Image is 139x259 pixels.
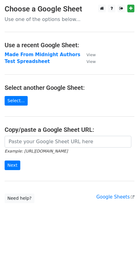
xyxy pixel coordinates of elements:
a: Select... [5,96,28,106]
a: View [80,59,96,64]
small: Example: [URL][DOMAIN_NAME] [5,149,68,153]
input: Paste your Google Sheet URL here [5,136,131,148]
a: Test Spreadsheet [5,59,50,64]
h4: Use a recent Google Sheet: [5,41,134,49]
a: Google Sheets [96,194,134,200]
h4: Copy/paste a Google Sheet URL: [5,126,134,133]
small: View [86,52,96,57]
a: Need help? [5,194,34,203]
small: View [86,59,96,64]
a: View [80,52,96,57]
input: Next [5,161,20,170]
h3: Choose a Google Sheet [5,5,134,14]
h4: Select another Google Sheet: [5,84,134,91]
a: Made From Midnight Authors [5,52,80,57]
p: Use one of the options below... [5,16,134,23]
